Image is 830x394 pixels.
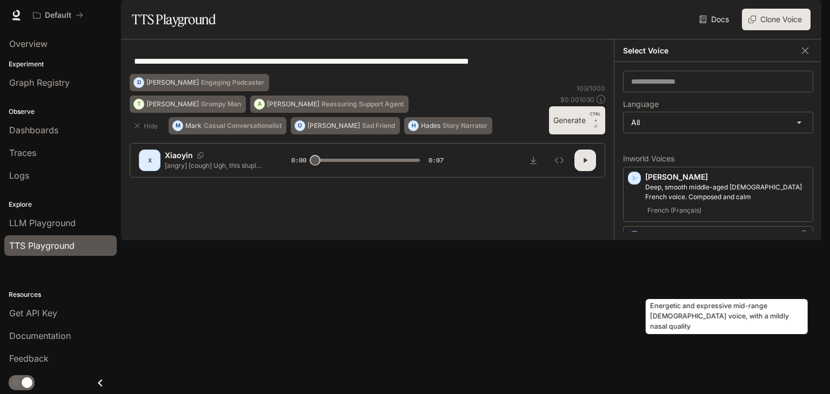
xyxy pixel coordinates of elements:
[429,155,444,166] span: 0:07
[130,96,246,113] button: T[PERSON_NAME]Grumpy Man
[291,155,306,166] span: 0:00
[165,150,193,161] p: Xiaoyin
[590,111,601,130] p: ⏎
[169,117,286,134] button: MMarkCasual Conversationalist
[185,123,202,129] p: Mark
[173,117,183,134] div: M
[146,79,199,86] p: [PERSON_NAME]
[624,112,813,133] div: All
[201,101,241,107] p: Grumpy Man
[291,117,400,134] button: O[PERSON_NAME]Sad Friend
[523,150,544,171] button: Download audio
[409,117,418,134] div: H
[204,123,282,129] p: Casual Conversationalist
[623,155,813,162] p: Inworld Voices
[549,106,605,134] button: GenerateCTRL +⏎
[295,117,305,134] div: O
[560,95,594,104] p: $ 0.001030
[130,117,164,134] button: Hide
[645,231,808,242] p: [PERSON_NAME]
[623,100,659,108] p: Language
[421,123,440,129] p: Hades
[548,150,570,171] button: Inspect
[255,96,264,113] div: A
[45,11,71,20] p: Default
[193,152,208,159] button: Copy Voice ID
[404,117,492,134] button: HHadesStory Narrator
[590,111,601,124] p: CTRL +
[267,101,319,107] p: [PERSON_NAME]
[577,84,605,93] p: 103 / 1000
[443,123,487,129] p: Story Narrator
[646,299,808,334] div: Energetic and expressive mid-range [DEMOGRAPHIC_DATA] voice, with a mildly nasal quality
[165,161,265,170] p: [angry] [cough] Ugh, this stupid cough... It's just so hard [cough] not getting sick this time of...
[307,123,360,129] p: [PERSON_NAME]
[134,96,144,113] div: T
[742,9,811,30] button: Clone Voice
[132,9,216,30] h1: TTS Playground
[134,74,144,91] div: D
[798,230,808,239] button: Copy Voice ID
[362,123,395,129] p: Sad Friend
[141,152,158,169] div: X
[322,101,404,107] p: Reassuring Support Agent
[28,4,88,26] button: All workspaces
[645,204,704,217] span: French (Français)
[645,182,808,202] p: Deep, smooth middle-aged male French voice. Composed and calm
[250,96,409,113] button: A[PERSON_NAME]Reassuring Support Agent
[645,172,808,182] p: [PERSON_NAME]
[130,74,269,91] button: D[PERSON_NAME]Engaging Podcaster
[201,79,264,86] p: Engaging Podcaster
[697,9,733,30] a: Docs
[146,101,199,107] p: [PERSON_NAME]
